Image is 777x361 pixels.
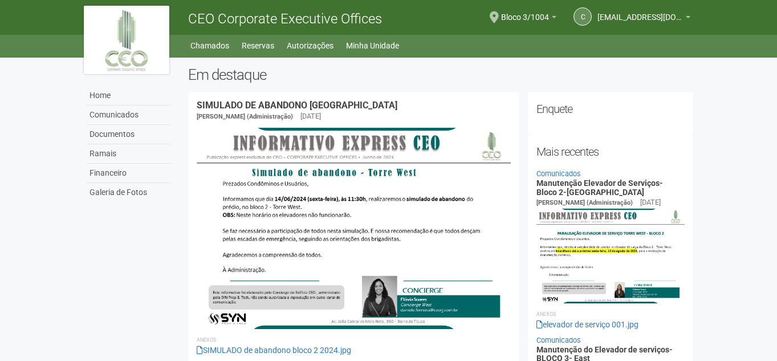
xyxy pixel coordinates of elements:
a: Reservas [242,38,274,54]
img: SIMULADO%20de%20abandono%20bloco%202%202024.jpg [197,128,511,329]
a: c [573,7,592,26]
a: Comunicados [536,336,581,344]
a: elevador de serviço 001.jpg [536,320,638,329]
span: [PERSON_NAME] (Administração) [197,113,293,120]
a: Autorizações [287,38,333,54]
h2: Mais recentes [536,143,685,160]
a: Galeria de Fotos [87,183,171,202]
a: SIMULADO DE ABANDONO [GEOGRAPHIC_DATA] [197,100,397,111]
a: Ramais [87,144,171,164]
div: [DATE] [640,197,661,208]
a: Documentos [87,125,171,144]
a: SIMULADO de abandono bloco 2 2024.jpg [197,346,351,355]
a: Home [87,86,171,106]
img: elevador%20de%20servi%C3%A7o%20001.jpg [536,208,685,303]
a: Comunicados [536,169,581,178]
span: [PERSON_NAME] (Administração) [536,199,633,206]
span: CEO Corporate Executive Offices [188,11,382,27]
li: Anexos [197,335,511,345]
a: Financeiro [87,164,171,183]
a: Comunicados [87,106,171,125]
a: Manutenção Elevador de Serviços- Bloco 2-[GEOGRAPHIC_DATA] [536,179,663,196]
a: Bloco 3/1004 [501,14,556,23]
span: Bloco 3/1004 [501,2,549,22]
span: contato@drmarceloassad.com.br [597,2,683,22]
h2: Enquete [536,100,685,117]
img: logo.jpg [84,6,169,74]
li: Anexos [536,309,685,319]
h2: Em destaque [188,66,694,83]
a: Chamados [190,38,229,54]
a: Minha Unidade [346,38,399,54]
div: [DATE] [300,111,321,121]
a: [EMAIL_ADDRESS][DOMAIN_NAME] [597,14,690,23]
